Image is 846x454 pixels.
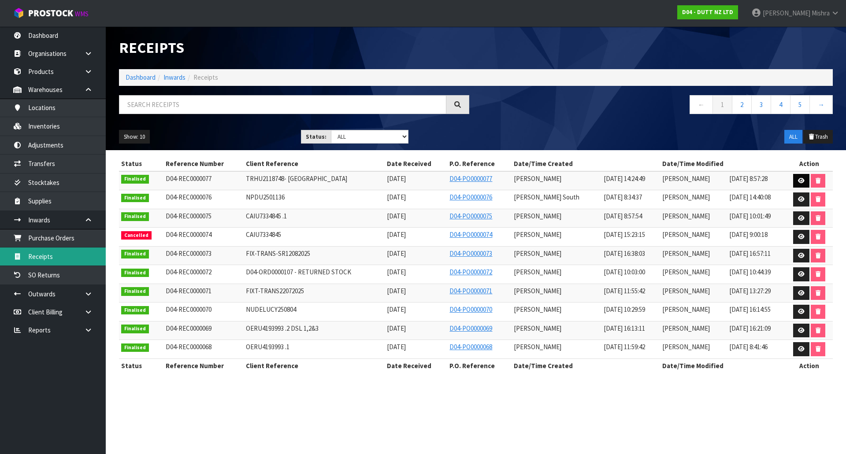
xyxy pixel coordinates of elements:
span: Finalised [121,269,149,277]
span: [PERSON_NAME] [662,249,710,258]
span: [DATE] 8:41:46 [729,343,768,351]
span: [PERSON_NAME] [514,174,561,183]
a: D04-PO0000072 [449,268,492,276]
span: [DATE] 13:27:29 [729,287,771,295]
span: [PERSON_NAME] [662,174,710,183]
span: D04-REC0000074 [166,230,211,239]
span: [PERSON_NAME] [514,212,561,220]
th: Date/Time Modified [660,157,786,171]
th: Reference Number [163,358,244,373]
th: P.O. Reference [447,157,511,171]
th: Reference Number [163,157,244,171]
th: Status [119,358,163,373]
span: [DATE] 16:13:11 [604,324,645,332]
span: NPDU2501136 [246,193,285,201]
span: Finalised [121,194,149,203]
a: D04-PO0000076 [449,193,492,201]
th: Date/Time Created [512,358,660,373]
span: Finalised [121,343,149,352]
span: [PERSON_NAME] [514,230,561,239]
span: Finalised [121,175,149,184]
span: [PERSON_NAME] [662,324,710,332]
span: OERU4193993 .2 DSL 1,2&3 [246,324,319,332]
span: [PERSON_NAME] [662,268,710,276]
span: D04-REC0000076 [166,193,211,201]
span: Finalised [121,250,149,258]
th: Action [786,157,833,171]
span: [DATE] [387,230,406,239]
a: D04-PO0000075 [449,212,492,220]
a: D04-PO0000069 [449,324,492,332]
a: 1 [712,95,732,114]
span: [DATE] [387,268,406,276]
span: [PERSON_NAME] [662,212,710,220]
th: Status [119,157,163,171]
span: [DATE] [387,324,406,332]
span: [PERSON_NAME] [662,305,710,314]
span: Finalised [121,287,149,296]
span: D04-REC0000068 [166,343,211,351]
a: D04 - DUTT NZ LTD [677,5,738,19]
span: Finalised [121,325,149,333]
a: 3 [751,95,771,114]
span: Mishra [812,9,830,17]
button: Show: 10 [119,130,150,144]
span: [PERSON_NAME] [662,287,710,295]
span: [DATE] 16:38:03 [604,249,645,258]
a: Inwards [163,73,186,81]
span: [DATE] 16:57:11 [729,249,771,258]
th: Action [786,358,833,373]
span: Cancelled [121,231,152,240]
span: [PERSON_NAME] South [514,193,579,201]
span: [PERSON_NAME] [514,268,561,276]
strong: D04 - DUTT NZ LTD [682,8,733,16]
a: 2 [732,95,752,114]
span: Receipts [193,73,218,81]
span: [DATE] 15:23:15 [604,230,645,239]
span: [DATE] 10:44:39 [729,268,771,276]
span: [DATE] 14:24:49 [604,174,645,183]
a: D04-PO0000077 [449,174,492,183]
strong: Status: [306,133,327,140]
span: [DATE] 8:34:37 [604,193,642,201]
span: FIXT-TRANS22072025 [246,287,304,295]
span: [DATE] 14:40:08 [729,193,771,201]
span: [DATE] 8:57:54 [604,212,642,220]
span: [DATE] 16:14:55 [729,305,771,314]
span: D04-REC0000070 [166,305,211,314]
span: [DATE] [387,174,406,183]
span: [PERSON_NAME] [514,324,561,332]
span: [DATE] 11:59:42 [604,343,645,351]
span: [DATE] [387,249,406,258]
a: D04-PO0000070 [449,305,492,314]
span: [DATE] [387,305,406,314]
span: Finalised [121,306,149,315]
span: [PERSON_NAME] [662,230,710,239]
span: D04-REC0000075 [166,212,211,220]
a: 5 [790,95,810,114]
span: D04-REC0000072 [166,268,211,276]
span: CAIU7334845 [246,230,281,239]
span: D04-REC0000069 [166,324,211,332]
a: D04-PO0000073 [449,249,492,258]
span: [DATE] 16:21:09 [729,324,771,332]
span: D04-REC0000077 [166,174,211,183]
span: [DATE] [387,193,406,201]
button: Trash [803,130,833,144]
span: [PERSON_NAME] [514,343,561,351]
nav: Page navigation [482,95,833,117]
span: [DATE] 10:03:00 [604,268,645,276]
a: D04-PO0000071 [449,287,492,295]
span: [DATE] [387,287,406,295]
th: Date/Time Modified [660,358,786,373]
span: [PERSON_NAME] [514,305,561,314]
th: Date/Time Created [512,157,660,171]
span: D04-REC0000073 [166,249,211,258]
input: Search receipts [119,95,446,114]
span: Finalised [121,212,149,221]
th: Date Received [385,358,448,373]
span: [PERSON_NAME] [662,193,710,201]
span: NUDELUCY250804 [246,305,296,314]
small: WMS [75,10,89,18]
span: [PERSON_NAME] [514,287,561,295]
